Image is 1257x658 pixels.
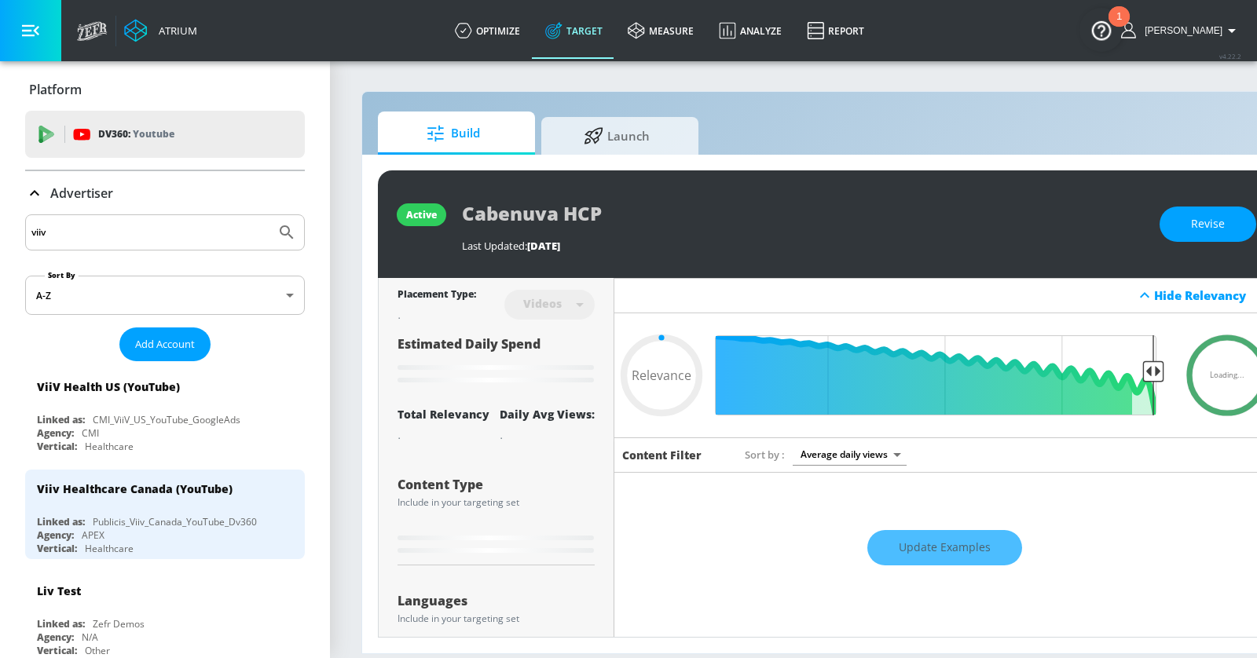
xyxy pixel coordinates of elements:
[37,583,81,598] div: Liv Test
[1116,16,1122,37] div: 1
[37,481,233,496] div: Viiv Healthcare Canada (YouTube)
[50,185,113,202] p: Advertiser
[85,542,134,555] div: Healthcare
[1138,25,1222,36] span: login as: casey.cohen@zefr.com
[406,208,437,221] div: active
[462,239,1144,253] div: Last Updated:
[37,413,85,426] div: Linked as:
[794,2,877,59] a: Report
[37,440,77,453] div: Vertical:
[557,117,676,155] span: Launch
[398,287,476,304] div: Placement Type:
[82,631,98,644] div: N/A
[724,335,1164,415] input: Final Threshold
[25,367,305,457] div: ViiV Health US (YouTube)Linked as:CMI_ViiV_US_YouTube_GoogleAdsAgency:CMIVertical:Healthcare
[793,444,907,465] div: Average daily views
[527,239,560,253] span: [DATE]
[398,614,595,623] div: Include in your targeting set
[398,478,595,491] div: Content Type
[37,528,74,542] div: Agency:
[85,644,110,657] div: Other
[269,215,304,250] button: Submit Search
[398,335,595,388] div: Estimated Daily Spend
[25,276,305,315] div: A-Z
[93,617,145,631] div: Zefr Demos
[442,2,533,59] a: optimize
[37,515,85,528] div: Linked as:
[515,297,570,310] div: Videos
[29,81,82,98] p: Platform
[45,270,79,280] label: Sort By
[25,470,305,559] div: Viiv Healthcare Canada (YouTube)Linked as:Publicis_Viiv_Canada_YouTube_Dv360Agency:APEXVertical:H...
[398,498,595,507] div: Include in your targeting set
[500,407,595,422] div: Daily Avg Views:
[124,19,197,42] a: Atrium
[93,413,240,426] div: CMI_ViiV_US_YouTube_GoogleAds
[37,644,77,657] div: Vertical:
[93,515,257,528] div: Publicis_Viiv_Canada_YouTube_Dv360
[706,2,794,59] a: Analyze
[85,440,134,453] div: Healthcare
[398,407,489,422] div: Total Relevancy
[1210,371,1244,379] span: Loading...
[1219,52,1241,60] span: v 4.22.2
[135,335,195,353] span: Add Account
[1191,214,1225,234] span: Revise
[133,126,174,142] p: Youtube
[1121,21,1241,40] button: [PERSON_NAME]
[31,222,269,243] input: Search by name
[1079,8,1123,52] button: Open Resource Center, 1 new notification
[37,542,77,555] div: Vertical:
[632,369,691,382] span: Relevance
[1160,207,1256,242] button: Revise
[533,2,615,59] a: Target
[37,631,74,644] div: Agency:
[82,528,104,542] div: APEX
[622,448,702,462] h6: Content Filter
[37,426,74,440] div: Agency:
[98,126,174,143] p: DV360:
[745,448,785,462] span: Sort by
[82,426,99,440] div: CMI
[25,111,305,158] div: DV360: Youtube
[615,2,706,59] a: measure
[119,327,211,361] button: Add Account
[394,115,513,152] span: Build
[398,594,595,607] div: Languages
[37,379,180,394] div: ViiV Health US (YouTube)
[398,335,541,353] span: Estimated Daily Spend
[25,171,305,215] div: Advertiser
[37,617,85,631] div: Linked as:
[25,68,305,111] div: Platform
[152,24,197,38] div: Atrium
